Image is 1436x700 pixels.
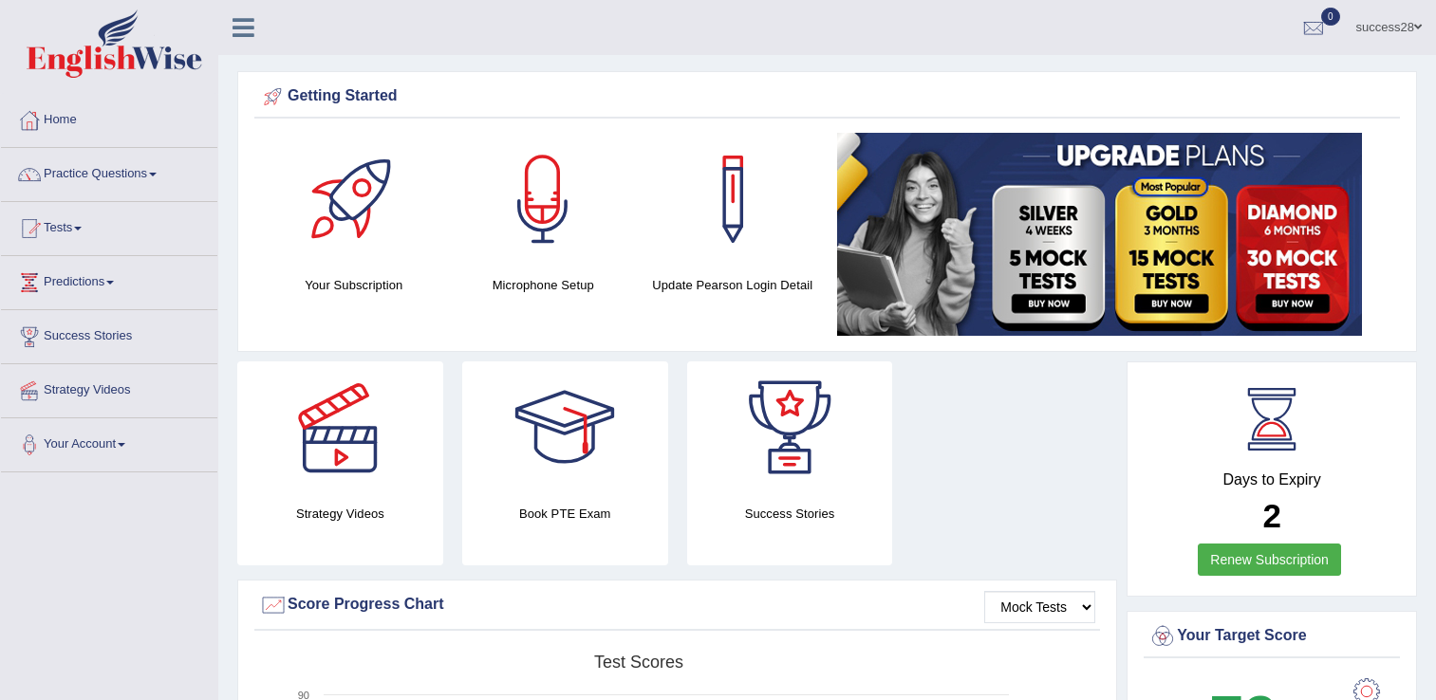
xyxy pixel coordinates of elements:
[1198,543,1341,576] a: Renew Subscription
[1,202,217,249] a: Tests
[259,591,1095,619] div: Score Progress Chart
[269,275,439,295] h4: Your Subscription
[594,653,683,672] tspan: Test scores
[462,504,668,524] h4: Book PTE Exam
[259,83,1395,111] div: Getting Started
[1,148,217,195] a: Practice Questions
[1,418,217,466] a: Your Account
[1,364,217,412] a: Strategy Videos
[647,275,818,295] h4: Update Pearson Login Detail
[1148,471,1395,488] h4: Days to Expiry
[687,504,893,524] h4: Success Stories
[1,310,217,358] a: Success Stories
[458,275,629,295] h4: Microphone Setup
[1321,8,1340,26] span: 0
[1,256,217,304] a: Predictions
[1148,622,1395,651] div: Your Target Score
[837,133,1362,336] img: small5.jpg
[1262,497,1280,534] b: 2
[1,94,217,141] a: Home
[237,504,443,524] h4: Strategy Videos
